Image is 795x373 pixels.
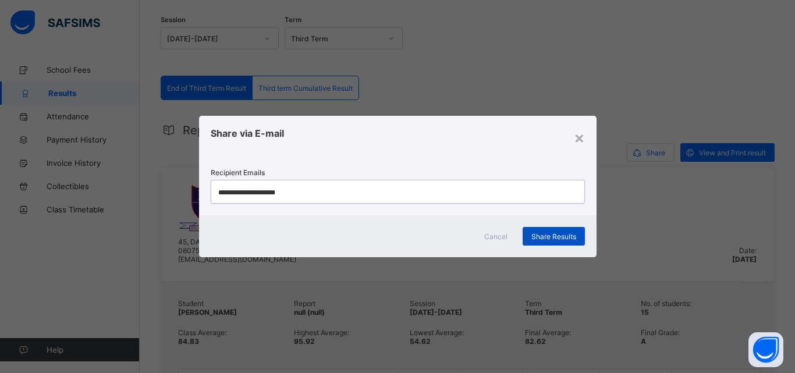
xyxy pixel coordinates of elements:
[484,232,507,241] span: Cancel
[748,332,783,367] button: Open asap
[211,168,265,177] span: Recipient Emails
[574,127,585,147] div: ×
[531,232,576,241] span: Share Results
[211,127,284,139] span: Share via E-mail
